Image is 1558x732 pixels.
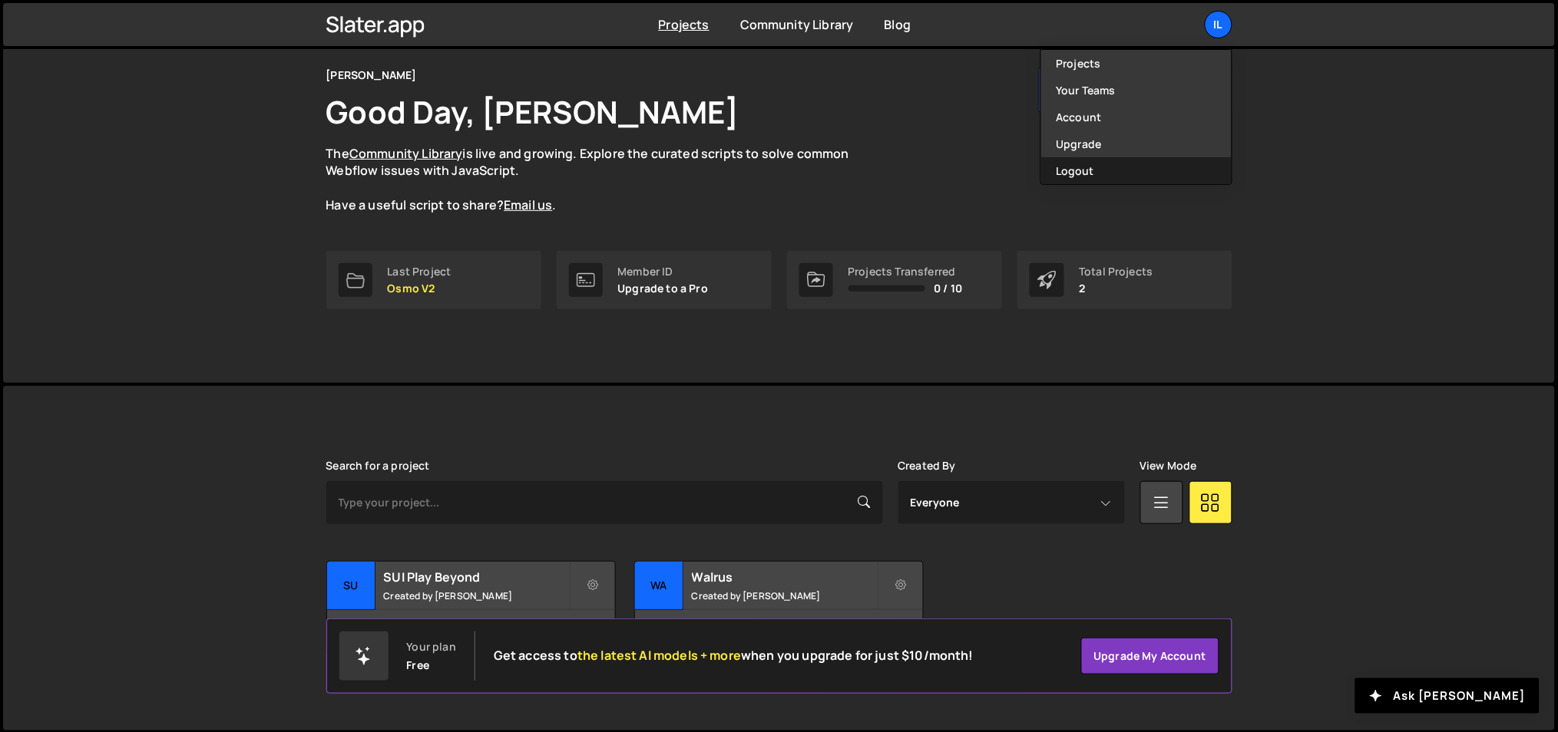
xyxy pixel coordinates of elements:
p: Upgrade to a Pro [618,282,709,295]
span: 0 / 10 [934,282,963,295]
a: Upgrade [1041,130,1232,157]
p: 2 [1080,282,1153,295]
div: Total Projects [1080,265,1153,278]
label: Search for a project [326,460,430,472]
small: Created by [PERSON_NAME] [384,589,569,602]
div: 13 pages, last updated by [PERSON_NAME] [DATE] [635,610,923,656]
a: Email us [504,196,552,213]
h1: Good Day, [PERSON_NAME] [326,91,739,133]
p: Osmo V2 [388,282,452,295]
label: Created By [898,460,957,472]
a: Blog [885,16,911,33]
div: Member ID [618,265,709,278]
div: Free [407,659,430,671]
a: Community Library [349,145,463,162]
h2: SUI Play Beyond [384,569,569,585]
a: Projects [659,16,710,33]
small: Created by [PERSON_NAME] [692,589,877,602]
div: Wa [635,562,683,610]
div: Projects Transferred [848,265,963,278]
div: Your plan [407,641,456,653]
a: Community Library [740,16,854,33]
a: Projects [1041,50,1232,77]
label: View Mode [1140,460,1197,472]
div: 6 pages, last updated by [PERSON_NAME] [DATE] [327,610,615,656]
h2: Get access to when you upgrade for just $10/month! [494,648,974,663]
a: Account [1041,104,1232,130]
div: SU [327,562,375,610]
span: the latest AI models + more [577,647,741,664]
h2: Walrus [692,569,877,585]
a: SU SUI Play Beyond Created by [PERSON_NAME] 6 pages, last updated by [PERSON_NAME] [DATE] [326,561,616,657]
a: Wa Walrus Created by [PERSON_NAME] 13 pages, last updated by [PERSON_NAME] [DATE] [634,561,924,657]
button: Ask [PERSON_NAME] [1355,678,1540,714]
a: Your Teams [1041,77,1232,104]
a: Last Project Osmo V2 [326,251,541,309]
input: Type your project... [326,481,883,524]
button: Logout [1041,157,1232,184]
a: Upgrade my account [1081,638,1219,674]
p: The is live and growing. Explore the curated scripts to solve common Webflow issues with JavaScri... [326,145,879,214]
div: Last Project [388,265,452,278]
div: [PERSON_NAME] [326,66,417,84]
a: Il [1205,11,1232,38]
